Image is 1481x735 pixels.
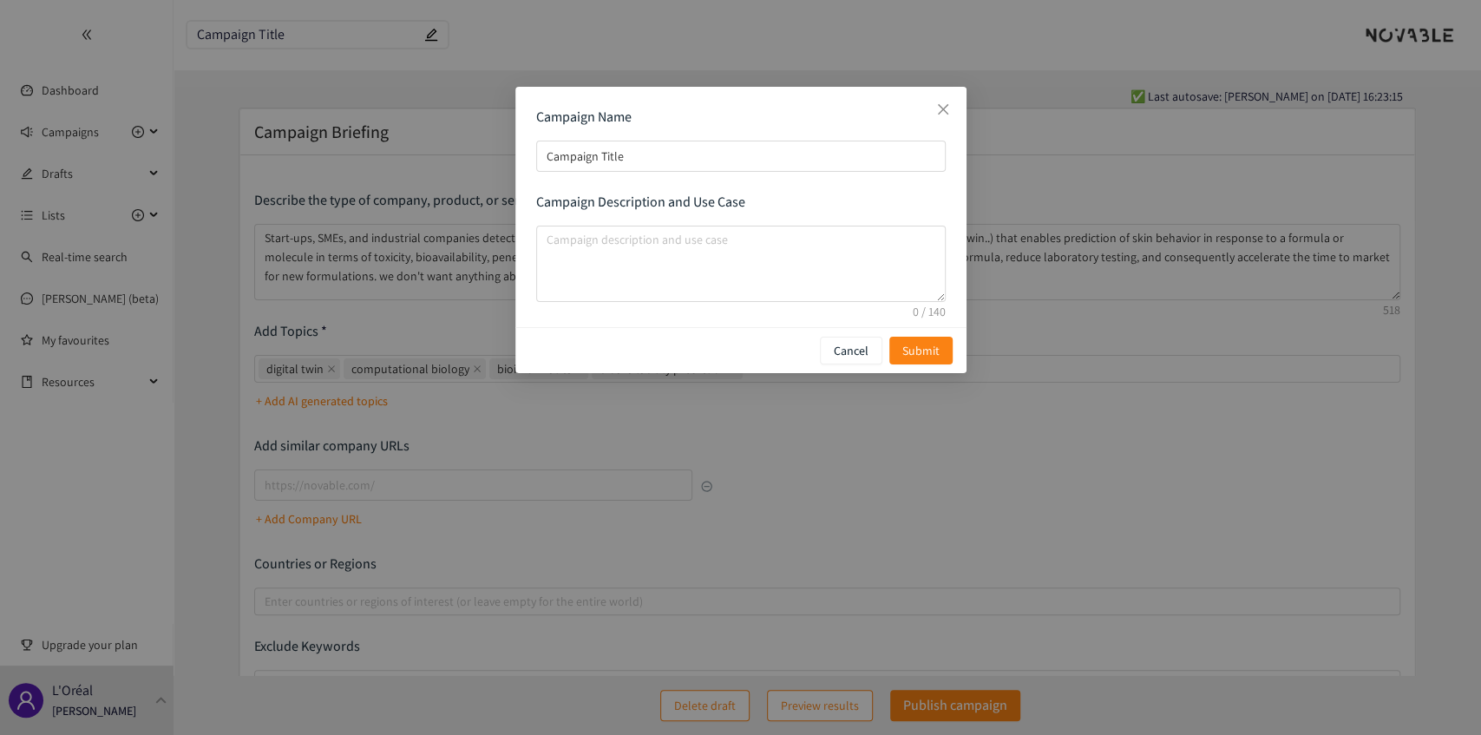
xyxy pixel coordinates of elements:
[536,141,946,172] input: campaign name
[820,337,882,364] button: Cancel
[889,337,953,364] button: Submit
[920,87,967,134] button: Close
[1198,548,1481,735] iframe: Chat Widget
[1198,548,1481,735] div: Widget de chat
[834,341,868,360] p: Cancel
[536,226,946,302] textarea: campaign description and use case
[902,341,940,360] span: Submit
[536,108,946,127] p: Campaign Name
[536,193,946,212] p: Campaign Description and Use Case
[936,102,950,116] span: close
